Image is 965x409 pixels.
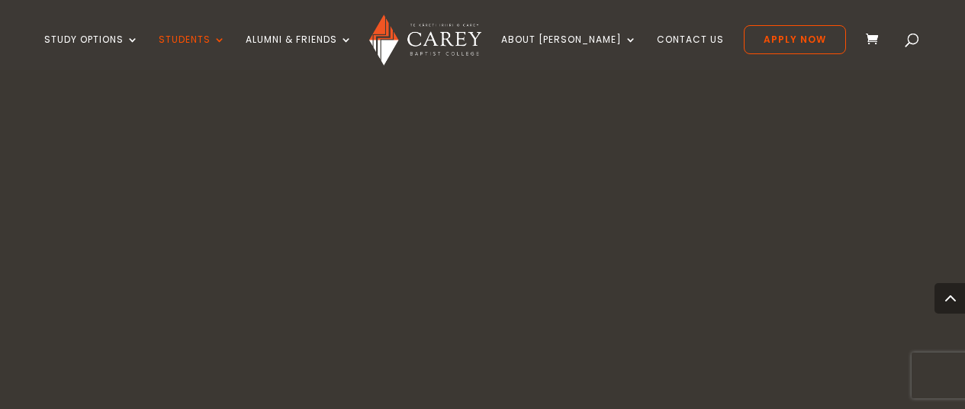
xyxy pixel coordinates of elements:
[44,34,139,70] a: Study Options
[657,34,724,70] a: Contact Us
[369,14,481,66] img: Carey Baptist College
[246,34,352,70] a: Alumni & Friends
[744,25,846,54] a: Apply Now
[159,34,226,70] a: Students
[501,34,637,70] a: About [PERSON_NAME]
